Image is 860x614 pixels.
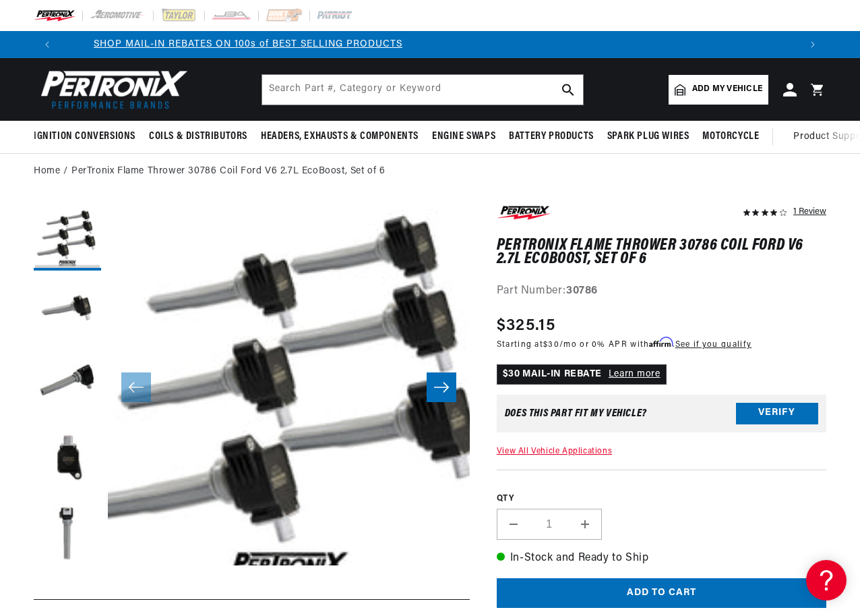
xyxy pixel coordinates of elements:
button: Slide right [427,372,456,402]
span: Battery Products [509,130,594,144]
label: QTY [497,493,826,505]
nav: breadcrumbs [34,164,826,179]
summary: Spark Plug Wires [601,121,696,152]
span: Ignition Conversions [34,130,135,144]
button: Load image 3 in gallery view [34,352,101,419]
button: Translation missing: en.sections.announcements.next_announcement [799,31,826,58]
span: Spark Plug Wires [607,130,689,144]
span: $325.15 [497,314,555,338]
button: Load image 4 in gallery view [34,426,101,493]
a: SHOP MAIL-IN REBATES ON 100s of BEST SELLING PRODUCTS [94,39,402,49]
summary: Headers, Exhausts & Components [254,121,425,152]
h1: PerTronix Flame Thrower 30786 Coil Ford V6 2.7L EcoBoost, Set of 6 [497,239,826,267]
button: Add to cart [497,578,826,609]
a: Home [34,164,60,179]
button: Load image 5 in gallery view [34,500,101,567]
a: See if you qualify - Learn more about Affirm Financing (opens in modal) [675,341,751,349]
summary: Ignition Conversions [34,121,142,152]
div: 1 Review [793,203,826,219]
span: Affirm [649,337,673,347]
button: Slide left [121,372,151,402]
button: Load image 1 in gallery view [34,203,101,271]
span: Engine Swaps [432,130,495,144]
button: Load image 2 in gallery view [34,277,101,345]
button: Verify [736,403,818,424]
a: Add my vehicle [669,75,768,105]
img: Pertronix [34,66,189,113]
p: $30 MAIL-IN REBATE [497,364,667,385]
summary: Engine Swaps [425,121,502,152]
summary: Coils & Distributors [142,121,254,152]
media-gallery: Gallery Viewer [34,203,470,572]
a: PerTronix Flame Thrower 30786 Coil Ford V6 2.7L EcoBoost, Set of 6 [71,164,386,179]
button: Translation missing: en.sections.announcements.previous_announcement [34,31,61,58]
div: Part Number: [497,283,826,300]
input: Search Part #, Category or Keyword [262,75,583,105]
summary: Motorcycle [696,121,766,152]
span: Add my vehicle [692,83,762,96]
summary: Battery Products [502,121,601,152]
a: View All Vehicle Applications [497,447,612,455]
span: Coils & Distributors [149,130,247,144]
span: Headers, Exhausts & Components [261,130,419,144]
p: Starting at /mo or 0% APR with . [497,338,751,351]
span: Motorcycle [702,130,759,144]
span: $30 [543,341,559,349]
p: In-Stock and Ready to Ship [497,550,826,567]
a: Learn more [609,369,661,379]
strong: 30786 [566,285,598,296]
button: search button [553,75,583,105]
div: Does This part fit My vehicle? [505,408,647,419]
